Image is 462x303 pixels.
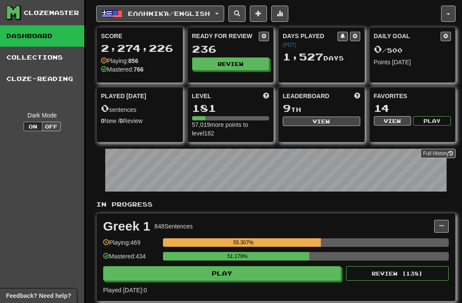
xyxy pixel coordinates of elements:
span: This week in points, UTC [354,92,360,100]
div: Ready for Review [192,32,259,40]
div: th [283,103,360,114]
div: Playing: 469 [103,238,159,252]
div: Mastered: 434 [103,252,159,266]
div: Day s [283,51,360,63]
div: 55.307% [166,238,321,247]
div: Score [101,32,178,40]
span: 9 [283,102,291,114]
button: Review (138) [346,266,449,281]
div: 51.179% [166,252,309,261]
button: Review [192,57,269,70]
span: Leaderboard [283,92,329,100]
div: 14 [374,103,451,114]
div: Playing: [101,57,138,65]
div: Daily Goal [374,32,441,41]
div: sentences [101,103,178,114]
span: Score more points to level up [263,92,269,100]
div: 236 [192,44,269,54]
span: Level [192,92,211,100]
span: Open feedback widget [6,291,71,300]
button: Search sentences [228,6,246,22]
span: 0 [101,102,109,114]
a: (PDT) [283,42,296,48]
span: / 500 [374,47,403,54]
span: 1,527 [283,51,323,63]
button: View [374,116,412,126]
div: 181 [192,103,269,114]
div: Days Played [283,32,338,49]
button: Add sentence to collection [250,6,267,22]
strong: 0 [120,117,123,124]
button: On [24,122,42,131]
div: Dark Mode [6,111,78,120]
button: Play [103,266,341,281]
div: 57,019 more points to level 182 [192,120,269,138]
div: New / Review [101,117,178,125]
strong: 856 [128,57,138,64]
span: Played [DATE]: 0 [103,287,147,294]
div: Favorites [374,92,451,100]
div: Mastered: [101,65,144,74]
strong: 0 [101,117,104,124]
button: More stats [271,6,288,22]
span: Ελληνικά / English [128,10,210,17]
div: 2,274,226 [101,43,178,54]
span: Played [DATE] [101,92,146,100]
button: Off [42,122,61,131]
div: Points [DATE] [374,58,451,66]
span: 0 [374,43,382,55]
div: Greek 1 [103,220,150,233]
button: View [283,117,360,126]
strong: 766 [133,66,143,73]
p: In Progress [96,200,456,209]
div: 848 Sentences [154,222,193,231]
button: Ελληνικά/English [96,6,224,22]
button: Play [413,116,451,126]
div: Clozemaster [24,9,79,17]
a: Full History [421,149,456,158]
